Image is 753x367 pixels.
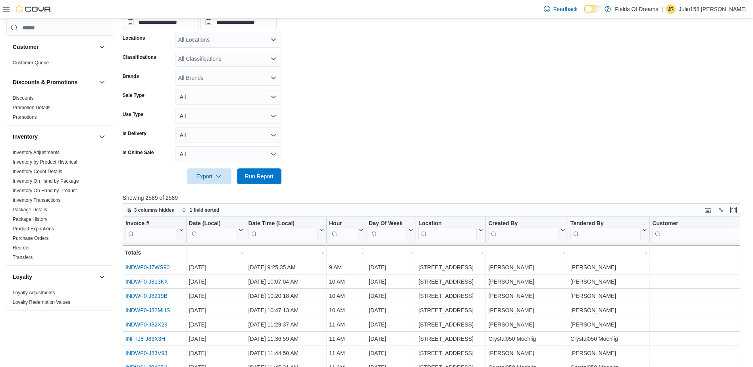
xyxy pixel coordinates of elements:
[13,78,96,86] button: Discounts & Promotions
[329,220,357,228] div: Hour
[123,54,156,60] label: Classifications
[13,159,77,165] a: Inventory by Product Historical
[189,277,243,286] div: [DATE]
[6,148,113,265] div: Inventory
[13,95,34,101] a: Discounts
[570,334,647,344] div: Crystal050 Moehlig
[6,288,113,310] div: Loyalty
[13,254,33,261] span: Transfers
[729,205,738,215] button: Enter fullscreen
[329,348,364,358] div: 11 AM
[570,291,647,301] div: [PERSON_NAME]
[13,245,30,251] a: Reorder
[270,37,277,43] button: Open list of options
[125,220,184,240] button: Invoice #
[175,127,281,143] button: All
[541,1,581,17] a: Feedback
[123,149,154,156] label: Is Online Sale
[418,334,483,344] div: [STREET_ADDRESS]
[248,248,324,257] div: -
[418,248,483,257] div: -
[570,248,647,257] div: -
[418,305,483,315] div: [STREET_ADDRESS]
[189,263,243,272] div: [DATE]
[369,263,413,272] div: [DATE]
[97,272,107,282] button: Loyalty
[716,205,726,215] button: Display options
[187,168,231,184] button: Export
[134,207,175,213] span: 3 columns hidden
[553,5,578,13] span: Feedback
[13,43,39,51] h3: Customer
[369,348,413,358] div: [DATE]
[329,334,364,344] div: 11 AM
[570,305,647,315] div: [PERSON_NAME]
[13,149,60,156] span: Inventory Adjustments
[248,277,324,286] div: [DATE] 10:07:04 AM
[369,248,413,257] div: -
[369,220,407,228] div: Day Of Week
[248,220,324,240] button: Date Time (Local)
[13,178,79,184] a: Inventory On Hand by Package
[418,277,483,286] div: [STREET_ADDRESS]
[652,220,748,228] div: Customer
[192,168,227,184] span: Export
[125,336,165,342] a: INFTJ8-J83X3H
[97,42,107,52] button: Customer
[190,207,220,213] span: 1 field sorted
[123,14,199,30] input: Press the down key to open a popover containing a calendar.
[13,207,47,213] span: Package Details
[13,290,55,296] span: Loyalty Adjustments
[488,277,565,286] div: [PERSON_NAME]
[13,235,49,241] span: Purchase Orders
[13,226,54,232] a: Product Expirations
[248,220,317,228] div: Date Time (Local)
[369,320,413,329] div: [DATE]
[661,4,663,14] p: |
[13,169,62,174] a: Inventory Count Details
[13,290,55,296] a: Loyalty Adjustments
[248,220,317,240] div: Date Time (Local)
[329,263,364,272] div: 9 AM
[13,78,77,86] h3: Discounts & Promotions
[97,77,107,87] button: Discounts & Promotions
[13,273,32,281] h3: Loyalty
[369,277,413,286] div: [DATE]
[703,205,713,215] button: Keyboard shortcuts
[123,130,146,137] label: Is Delivery
[189,220,237,228] div: Date (Local)
[488,291,565,301] div: [PERSON_NAME]
[418,220,477,240] div: Location
[6,58,113,71] div: Customer
[488,248,565,257] div: -
[570,320,647,329] div: [PERSON_NAME]
[13,104,50,111] span: Promotion Details
[488,320,565,329] div: [PERSON_NAME]
[488,305,565,315] div: [PERSON_NAME]
[248,348,324,358] div: [DATE] 11:44:50 AM
[189,348,243,358] div: [DATE]
[13,133,38,141] h3: Inventory
[329,220,357,240] div: Hour
[570,263,647,272] div: [PERSON_NAME]
[488,220,558,228] div: Created By
[13,255,33,260] a: Transfers
[679,4,747,14] p: Julio158 [PERSON_NAME]
[13,299,70,305] span: Loyalty Redemption Values
[125,321,168,328] a: INDWF0-J82X29
[245,172,273,180] span: Run Report
[418,263,483,272] div: [STREET_ADDRESS]
[175,89,281,105] button: All
[13,105,50,110] a: Promotion Details
[329,305,364,315] div: 10 AM
[369,291,413,301] div: [DATE]
[488,263,565,272] div: [PERSON_NAME]
[125,293,168,299] a: INDWF0-J8219B
[570,220,647,240] button: Tendered By
[175,108,281,124] button: All
[329,277,364,286] div: 10 AM
[13,197,61,203] a: Inventory Transactions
